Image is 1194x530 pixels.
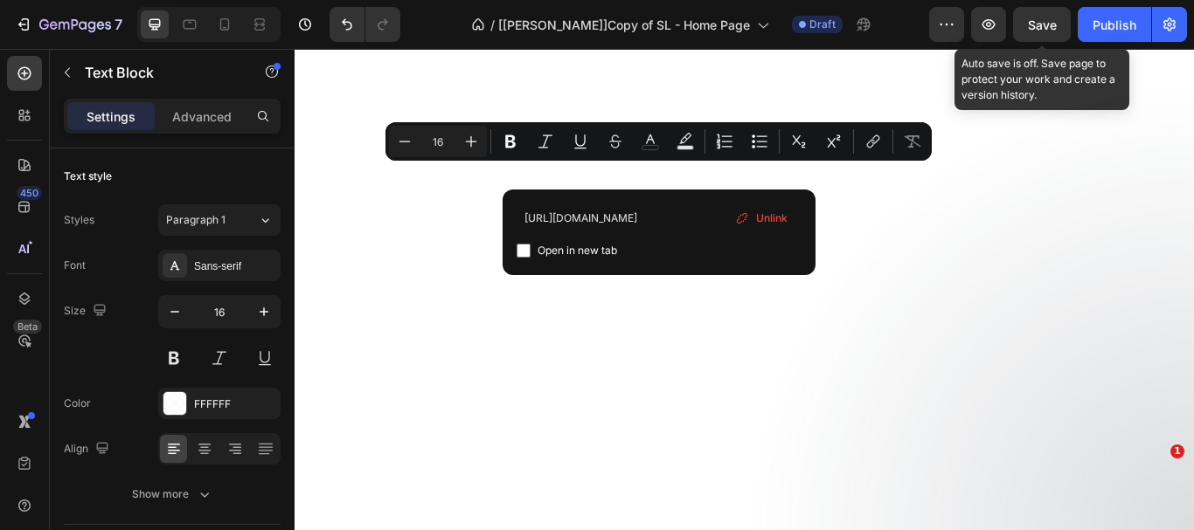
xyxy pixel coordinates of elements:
div: Color [64,396,91,411]
button: Publish [1078,7,1151,42]
div: Styles [64,212,94,228]
button: Show more [64,478,281,510]
p: Settings [87,107,135,126]
span: Draft [809,17,836,32]
div: Font [64,258,86,273]
p: Advanced [172,107,232,126]
button: Paragraph 1 [158,204,281,236]
span: 1 [1170,444,1184,458]
iframe: To enrich screen reader interactions, please activate Accessibility in Grammarly extension settings [295,49,1194,530]
div: 450 [17,186,42,200]
div: Sans-serif [194,258,276,274]
button: 7 [7,7,130,42]
span: / [490,16,495,34]
span: Unlink [756,209,788,228]
div: Show more [132,485,213,503]
input: Paste link here [517,203,802,231]
iframe: Intercom live chat [1135,471,1177,513]
div: Text style [64,169,112,184]
div: Size [64,299,110,323]
span: Paragraph 1 [166,212,226,228]
span: Save [1028,17,1057,32]
p: Text Block [85,62,233,83]
div: Align [64,437,113,461]
div: Editor contextual toolbar [385,122,932,161]
div: Publish [1093,16,1136,34]
div: Beta [13,320,42,334]
div: FFFFFF [194,396,276,412]
span: [[PERSON_NAME]]Copy of SL - Home Page [498,16,750,34]
div: Undo/Redo [330,7,400,42]
button: Save [1013,7,1071,42]
span: Open in new tab [538,240,617,261]
p: 7 [115,14,122,35]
